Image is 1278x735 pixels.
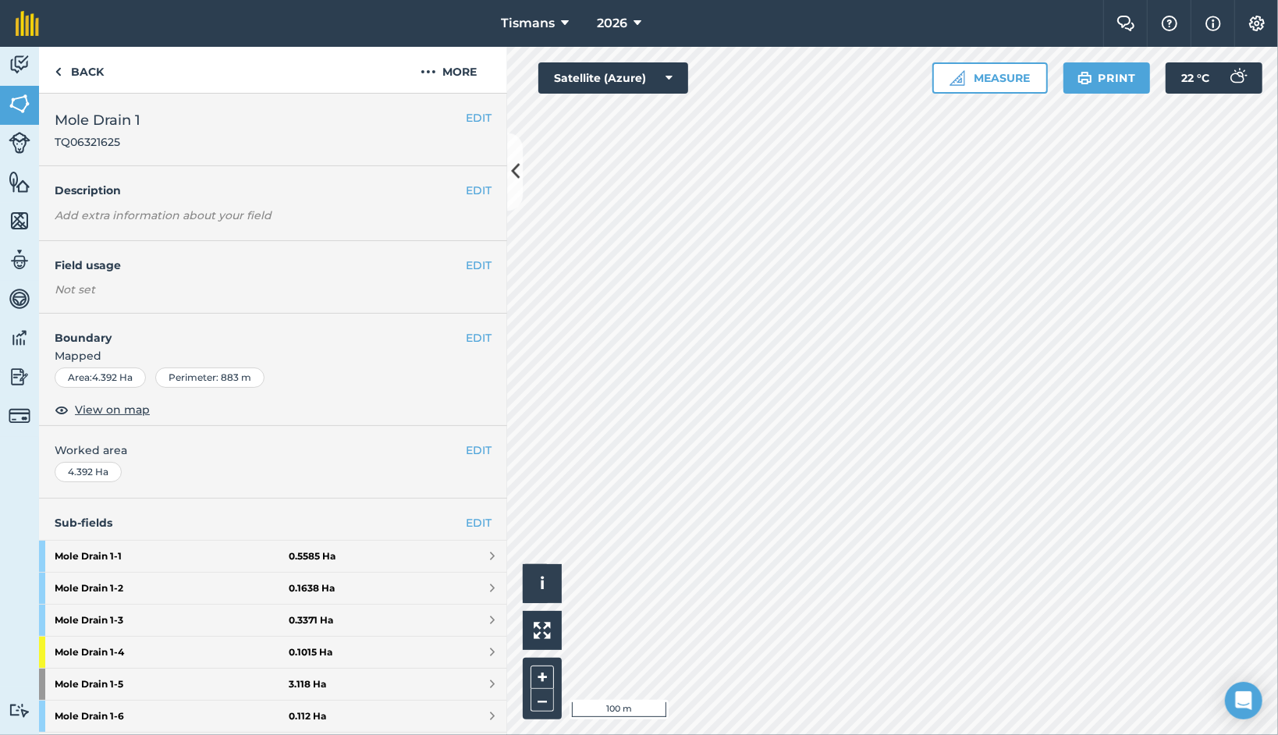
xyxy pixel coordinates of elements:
[55,701,289,732] strong: Mole Drain 1 - 6
[501,14,555,33] span: Tismans
[39,669,507,700] a: Mole Drain 1-53.118 Ha
[523,564,562,603] button: i
[55,400,69,419] img: svg+xml;base64,PHN2ZyB4bWxucz0iaHR0cDovL3d3dy53My5vcmcvMjAwMC9zdmciIHdpZHRoPSIxOCIgaGVpZ2h0PSIyNC...
[39,605,507,636] a: Mole Drain 1-30.3371 Ha
[55,573,289,604] strong: Mole Drain 1 - 2
[9,132,30,154] img: svg+xml;base64,PD94bWwgdmVyc2lvbj0iMS4wIiBlbmNvZGluZz0idXRmLTgiPz4KPCEtLSBHZW5lcmF0b3I6IEFkb2JlIE...
[55,367,146,388] div: Area : 4.392 Ha
[55,182,492,199] h4: Description
[1077,69,1092,87] img: svg+xml;base64,PHN2ZyB4bWxucz0iaHR0cDovL3d3dy53My5vcmcvMjAwMC9zdmciIHdpZHRoPSIxOSIgaGVpZ2h0PSIyNC...
[9,209,30,233] img: svg+xml;base64,PHN2ZyB4bWxucz0iaHR0cDovL3d3dy53My5vcmcvMjAwMC9zdmciIHdpZHRoPSI1NiIgaGVpZ2h0PSI2MC...
[289,550,335,563] strong: 0.5585 Ha
[39,637,507,668] a: Mole Drain 1-40.1015 Ha
[531,666,554,689] button: +
[289,614,333,627] strong: 0.3371 Ha
[540,573,545,593] span: i
[55,462,122,482] div: 4.392 Ha
[16,11,39,36] img: fieldmargin Logo
[39,573,507,604] a: Mole Drain 1-20.1638 Ha
[1248,16,1266,31] img: A cog icon
[466,109,492,126] button: EDIT
[55,400,150,419] button: View on map
[55,541,289,572] strong: Mole Drain 1 - 1
[9,287,30,311] img: svg+xml;base64,PD94bWwgdmVyc2lvbj0iMS4wIiBlbmNvZGluZz0idXRmLTgiPz4KPCEtLSBHZW5lcmF0b3I6IEFkb2JlIE...
[597,14,627,33] span: 2026
[1181,62,1209,94] span: 22 ° C
[55,669,289,700] strong: Mole Drain 1 - 5
[421,62,436,81] img: svg+xml;base64,PHN2ZyB4bWxucz0iaHR0cDovL3d3dy53My5vcmcvMjAwMC9zdmciIHdpZHRoPSIyMCIgaGVpZ2h0PSIyNC...
[55,637,289,668] strong: Mole Drain 1 - 4
[1222,62,1253,94] img: svg+xml;base64,PD94bWwgdmVyc2lvbj0iMS4wIiBlbmNvZGluZz0idXRmLTgiPz4KPCEtLSBHZW5lcmF0b3I6IEFkb2JlIE...
[55,62,62,81] img: svg+xml;base64,PHN2ZyB4bWxucz0iaHR0cDovL3d3dy53My5vcmcvMjAwMC9zdmciIHdpZHRoPSI5IiBoZWlnaHQ9IjI0Ii...
[9,92,30,115] img: svg+xml;base64,PHN2ZyB4bWxucz0iaHR0cDovL3d3dy53My5vcmcvMjAwMC9zdmciIHdpZHRoPSI1NiIgaGVpZ2h0PSI2MC...
[466,329,492,346] button: EDIT
[9,326,30,350] img: svg+xml;base64,PD94bWwgdmVyc2lvbj0iMS4wIiBlbmNvZGluZz0idXRmLTgiPz4KPCEtLSBHZW5lcmF0b3I6IEFkb2JlIE...
[1166,62,1262,94] button: 22 °C
[1225,682,1262,719] div: Open Intercom Messenger
[55,605,289,636] strong: Mole Drain 1 - 3
[9,365,30,389] img: svg+xml;base64,PD94bWwgdmVyc2lvbj0iMS4wIiBlbmNvZGluZz0idXRmLTgiPz4KPCEtLSBHZW5lcmF0b3I6IEFkb2JlIE...
[950,70,965,86] img: Ruler icon
[155,367,264,388] div: Perimeter : 883 m
[1063,62,1151,94] button: Print
[538,62,688,94] button: Satellite (Azure)
[39,701,507,732] a: Mole Drain 1-60.112 Ha
[55,208,272,222] em: Add extra information about your field
[1116,16,1135,31] img: Two speech bubbles overlapping with the left bubble in the forefront
[55,109,140,131] span: Mole Drain 1
[9,405,30,427] img: svg+xml;base64,PD94bWwgdmVyc2lvbj0iMS4wIiBlbmNvZGluZz0idXRmLTgiPz4KPCEtLSBHZW5lcmF0b3I6IEFkb2JlIE...
[55,282,492,297] div: Not set
[932,62,1048,94] button: Measure
[534,622,551,639] img: Four arrows, one pointing top left, one top right, one bottom right and the last bottom left
[55,134,140,150] span: TQ06321625
[9,248,30,272] img: svg+xml;base64,PD94bWwgdmVyc2lvbj0iMS4wIiBlbmNvZGluZz0idXRmLTgiPz4KPCEtLSBHZW5lcmF0b3I6IEFkb2JlIE...
[9,703,30,718] img: svg+xml;base64,PD94bWwgdmVyc2lvbj0iMS4wIiBlbmNvZGluZz0idXRmLTgiPz4KPCEtLSBHZW5lcmF0b3I6IEFkb2JlIE...
[39,541,507,572] a: Mole Drain 1-10.5585 Ha
[466,514,492,531] a: EDIT
[1160,16,1179,31] img: A question mark icon
[466,442,492,459] button: EDIT
[1205,14,1221,33] img: svg+xml;base64,PHN2ZyB4bWxucz0iaHR0cDovL3d3dy53My5vcmcvMjAwMC9zdmciIHdpZHRoPSIxNyIgaGVpZ2h0PSIxNy...
[39,514,507,531] h4: Sub-fields
[55,442,492,459] span: Worked area
[39,314,466,346] h4: Boundary
[466,182,492,199] button: EDIT
[531,689,554,712] button: –
[289,710,326,723] strong: 0.112 Ha
[75,401,150,418] span: View on map
[39,347,507,364] span: Mapped
[39,47,119,93] a: Back
[9,53,30,76] img: svg+xml;base64,PD94bWwgdmVyc2lvbj0iMS4wIiBlbmNvZGluZz0idXRmLTgiPz4KPCEtLSBHZW5lcmF0b3I6IEFkb2JlIE...
[289,582,335,595] strong: 0.1638 Ha
[390,47,507,93] button: More
[55,257,466,274] h4: Field usage
[9,170,30,194] img: svg+xml;base64,PHN2ZyB4bWxucz0iaHR0cDovL3d3dy53My5vcmcvMjAwMC9zdmciIHdpZHRoPSI1NiIgaGVpZ2h0PSI2MC...
[289,678,326,691] strong: 3.118 Ha
[289,646,332,659] strong: 0.1015 Ha
[466,257,492,274] button: EDIT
